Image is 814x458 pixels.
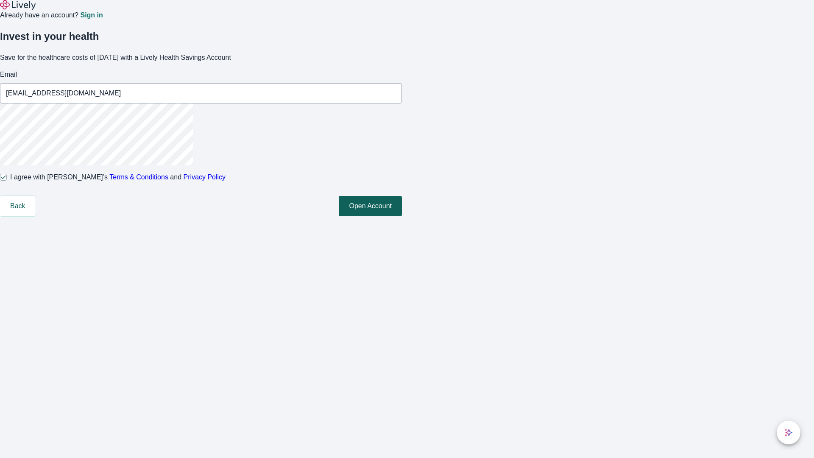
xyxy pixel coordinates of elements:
button: Open Account [339,196,402,216]
a: Terms & Conditions [109,173,168,181]
a: Sign in [80,12,103,19]
svg: Lively AI Assistant [784,428,793,437]
button: chat [777,421,800,444]
a: Privacy Policy [184,173,226,181]
span: I agree with [PERSON_NAME]’s and [10,172,226,182]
